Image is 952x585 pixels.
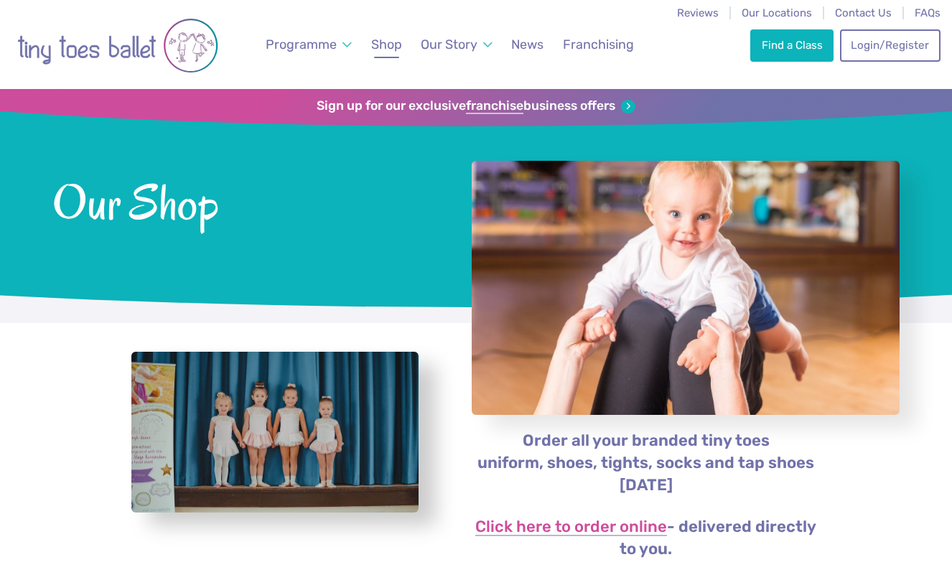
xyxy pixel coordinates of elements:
[505,29,550,61] a: News
[421,37,477,52] span: Our Story
[259,29,358,61] a: Programme
[17,9,218,82] img: tiny toes ballet
[365,29,409,61] a: Shop
[414,29,499,61] a: Our Story
[742,6,812,19] a: Our Locations
[835,6,892,19] a: Contact Us
[466,98,523,114] strong: franchise
[563,37,634,52] span: Franchising
[131,352,419,513] a: View full-size image
[266,37,337,52] span: Programme
[915,6,941,19] a: FAQs
[511,37,543,52] span: News
[840,29,941,61] a: Login/Register
[371,37,402,52] span: Shop
[471,430,821,497] p: Order all your branded tiny toes uniform, shoes, tights, socks and tap shoes [DATE]
[750,29,834,61] a: Find a Class
[471,516,821,561] p: - delivered directly to you.
[52,172,434,230] span: Our Shop
[677,6,719,19] a: Reviews
[556,29,640,61] a: Franchising
[317,98,635,114] a: Sign up for our exclusivefranchisebusiness offers
[475,519,667,536] a: Click here to order online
